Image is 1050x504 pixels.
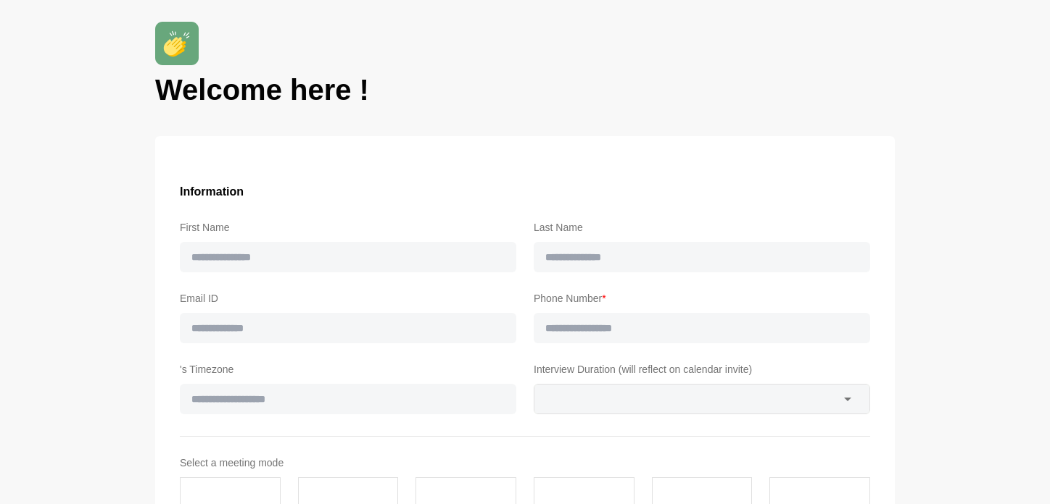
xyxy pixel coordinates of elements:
label: First Name [180,219,516,236]
label: Email ID [180,290,516,307]
label: 's Timezone [180,361,516,378]
h3: Information [180,182,870,201]
label: Interview Duration (will reflect on calendar invite) [534,361,870,378]
h1: Welcome here ! [155,71,895,109]
label: Last Name [534,219,870,236]
label: Phone Number [534,290,870,307]
label: Select a meeting mode [180,454,870,471]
